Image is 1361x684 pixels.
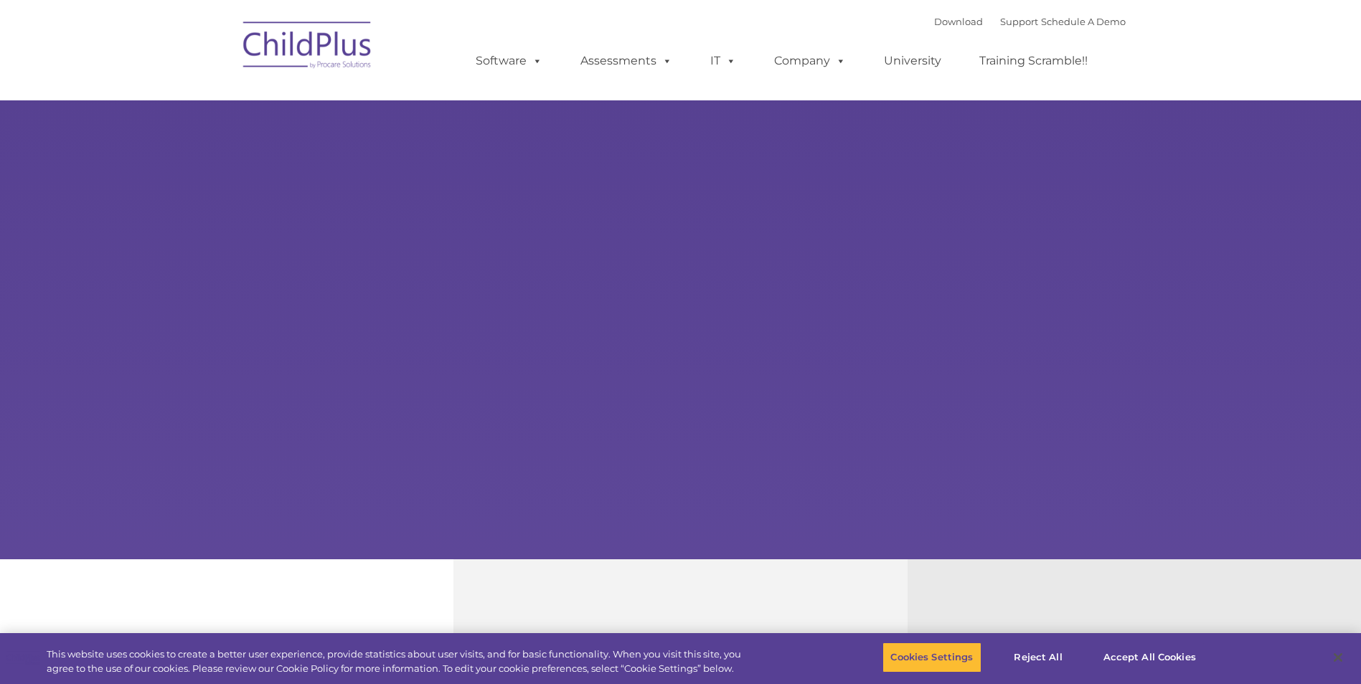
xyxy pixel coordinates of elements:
button: Accept All Cookies [1096,642,1204,673]
a: Assessments [566,47,687,75]
a: Support [1000,16,1038,27]
a: Download [934,16,983,27]
a: Company [760,47,860,75]
font: | [934,16,1126,27]
a: IT [696,47,750,75]
button: Reject All [994,642,1083,673]
button: Cookies Settings [882,642,981,673]
img: ChildPlus by Procare Solutions [236,11,380,83]
a: Training Scramble!! [965,47,1102,75]
div: This website uses cookies to create a better user experience, provide statistics about user visit... [47,647,748,675]
a: Schedule A Demo [1041,16,1126,27]
a: Software [461,47,557,75]
a: University [870,47,956,75]
button: Close [1322,642,1354,673]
